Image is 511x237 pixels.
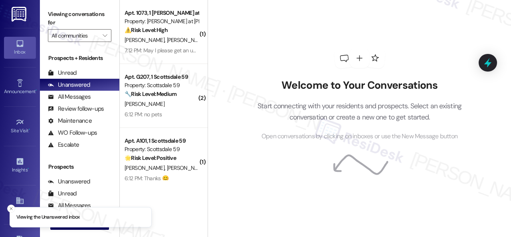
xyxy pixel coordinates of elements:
div: Apt. A101, 1 Scottsdale 59 [125,137,198,145]
span: [PERSON_NAME] [125,36,167,44]
span: [PERSON_NAME] [167,36,207,44]
span: • [36,88,37,93]
h2: Welcome to Your Conversations [246,79,474,92]
strong: ⚠️ Risk Level: High [125,26,168,34]
div: Unanswered [48,177,90,186]
strong: 🔧 Risk Level: Medium [125,90,176,98]
div: Unanswered [48,81,90,89]
input: All communities [51,29,99,42]
a: Insights • [4,155,36,176]
a: Inbox [4,37,36,58]
div: Unread [48,69,77,77]
div: Apt. 1073, 1 [PERSON_NAME] at [PERSON_NAME] [125,9,198,17]
div: 7:12 PM: May I please get an update [125,47,207,54]
span: [PERSON_NAME] [125,100,164,108]
img: ResiDesk Logo [12,7,28,22]
a: Site Visit • [4,116,36,137]
p: Viewing the Unanswered inbox [16,214,80,221]
div: Maintenance [48,117,92,125]
div: 6:12 PM: no pets [125,111,162,118]
div: Property: [PERSON_NAME] at [PERSON_NAME] [125,17,198,26]
span: • [29,127,30,132]
div: Prospects [40,163,119,171]
i:  [103,32,107,39]
p: Start connecting with your residents and prospects. Select an existing conversation or create a n... [246,100,474,123]
a: Buildings [4,194,36,215]
div: All Messages [48,93,91,101]
span: Open conversations by clicking on inboxes or use the New Message button [261,131,458,141]
strong: 🌟 Risk Level: Positive [125,154,176,161]
button: Close toast [7,205,15,213]
div: Property: Scottsdale 59 [125,81,198,90]
div: Review follow-ups [48,105,104,113]
span: [PERSON_NAME] [167,164,207,171]
div: Apt. G207, 1 Scottsdale 59 [125,73,198,81]
span: • [28,166,29,171]
div: WO Follow-ups [48,129,97,137]
div: Unread [48,189,77,198]
label: Viewing conversations for [48,8,111,29]
span: [PERSON_NAME] [125,164,167,171]
div: 6:12 PM: Thanks 😊 [125,175,168,182]
div: Prospects + Residents [40,54,119,62]
div: Escalate [48,141,79,149]
div: Property: Scottsdale 59 [125,145,198,153]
